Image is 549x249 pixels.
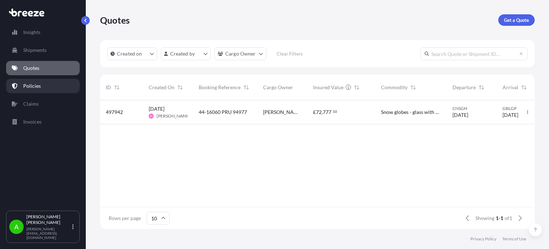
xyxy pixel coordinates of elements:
span: Cargo Owner [263,84,293,91]
span: [DATE] [149,105,164,112]
button: createdOn Filter options [107,47,157,60]
span: Commodity [381,84,407,91]
button: Sort [409,83,417,92]
p: [PERSON_NAME] [PERSON_NAME] [26,214,71,225]
a: Terms of Use [502,236,526,242]
span: [PERSON_NAME] - snow globes [263,109,302,116]
span: . [332,110,332,113]
span: Snow globes - glass with water [381,109,441,116]
span: CNSGH [452,106,491,111]
a: Privacy Policy [470,236,496,242]
p: Clear Filters [277,50,303,57]
span: Arrival [503,84,518,91]
button: Sort [242,83,251,92]
a: Policies [6,79,80,93]
button: createdBy Filter options [161,47,211,60]
span: [DATE] [452,111,468,119]
button: Sort [477,83,486,92]
button: Sort [176,83,184,92]
p: Created by [170,50,195,57]
button: Sort [352,83,361,92]
span: KL [150,112,153,120]
span: GBLGP [503,106,534,111]
span: ID [106,84,111,91]
span: of 1 [505,215,512,222]
span: Insured Value [313,84,343,91]
a: Shipments [6,43,80,57]
p: Get a Quote [504,16,529,24]
span: 72 [316,110,322,115]
p: [PERSON_NAME][EMAIL_ADDRESS][DOMAIN_NAME] [26,227,71,240]
button: Sort [113,83,121,92]
span: [PERSON_NAME] [157,113,191,119]
span: , [322,110,323,115]
a: Invoices [6,115,80,129]
span: 1-1 [496,215,503,222]
p: Created on [117,50,142,57]
input: Search Quote or Shipment ID... [420,47,528,60]
button: cargoOwner Filter options [214,47,266,60]
span: Showing [475,215,494,222]
p: Policies [23,82,41,90]
span: Booking Reference [199,84,241,91]
span: 10 [333,110,337,113]
span: A [14,223,19,230]
span: 44-16060 PRU 94977 [199,109,247,116]
span: 777 [323,110,331,115]
p: Insights [23,29,40,36]
span: Created On [149,84,174,91]
p: Claims [23,100,39,107]
p: Quotes [100,14,130,26]
span: 497942 [106,109,123,116]
span: Rows per page [109,215,141,222]
a: Claims [6,97,80,111]
p: Shipments [23,47,46,54]
span: Departure [452,84,476,91]
button: Sort [520,83,528,92]
p: Cargo Owner [225,50,256,57]
a: Insights [6,25,80,39]
a: Get a Quote [498,14,535,26]
a: Quotes [6,61,80,75]
button: Clear Filters [270,48,310,59]
span: £ [313,110,316,115]
span: [DATE] [503,111,518,119]
p: Invoices [23,118,41,125]
p: Quotes [23,64,39,72]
